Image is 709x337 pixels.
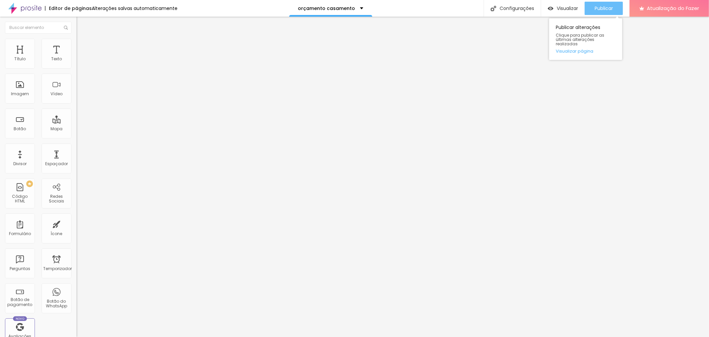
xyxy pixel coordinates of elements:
[92,5,177,12] font: Alterações salvas automaticamente
[51,126,62,132] font: Mapa
[43,266,72,271] font: Temporizador
[557,5,578,12] font: Visualizar
[10,266,30,271] font: Perguntas
[51,56,62,62] font: Texto
[46,298,67,309] font: Botão do WhatsApp
[585,2,623,15] button: Publicar
[64,26,68,30] img: Ícone
[9,231,31,236] font: Formulário
[14,126,26,132] font: Botão
[11,91,29,97] font: Imagem
[548,6,553,11] img: view-1.svg
[76,17,709,337] iframe: Editor
[500,5,534,12] font: Configurações
[556,24,600,31] font: Publicar alterações
[541,2,585,15] button: Visualizar
[12,193,28,204] font: Código HTML
[51,91,62,97] font: Vídeo
[49,5,92,12] font: Editor de páginas
[556,48,593,54] font: Visualizar página
[491,6,496,11] img: Ícone
[647,5,699,12] font: Atualização do Fazer
[51,231,62,236] font: Ícone
[298,5,355,12] font: orçamento casamento
[5,22,71,34] input: Buscar elemento
[49,193,64,204] font: Redes Sociais
[14,56,26,62] font: Título
[8,297,33,307] font: Botão de pagamento
[556,32,604,47] font: Clique para publicar as últimas alterações realizadas
[595,5,613,12] font: Publicar
[13,161,27,167] font: Divisor
[45,161,68,167] font: Espaçador
[556,49,616,53] a: Visualizar página
[16,317,25,321] font: Novo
